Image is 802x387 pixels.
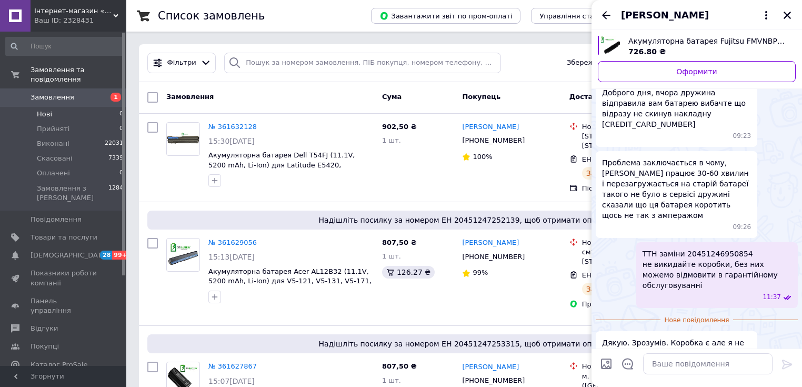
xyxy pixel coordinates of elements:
span: Управління статусами [539,12,620,20]
span: 15:07[DATE] [208,377,255,385]
div: Ваш ID: 2328431 [34,16,126,25]
span: Покупці [31,342,59,351]
span: Покупець [462,93,500,101]
span: Фільтри [167,58,196,68]
button: Відкрити шаблони відповідей [621,357,635,371]
a: Акумуляторна батарея Dell T54FJ (11.1V, 5200 mAh, Li-Ion) для Latitude E5420, E5430,Vostro 3460 [208,151,355,178]
span: Інтернет-магазин «MyBattery» [34,6,113,16]
span: Товари та послуги [31,233,97,242]
div: Нова Пошта [582,122,689,132]
a: № 361629056 [208,239,257,246]
span: Збережені фільтри: [567,58,638,68]
span: 11:37 12.09.2025 [763,293,781,302]
span: Відгуки [31,324,58,333]
span: 7339 [108,154,123,163]
a: Фото товару [166,238,200,272]
span: [PHONE_NUMBER] [462,253,525,261]
a: Переглянути товар [598,36,796,57]
span: 99+ [112,251,129,260]
a: [PERSON_NAME] [462,122,519,132]
span: [PERSON_NAME] [621,8,709,22]
span: 28 [100,251,112,260]
span: 1 [111,93,121,102]
span: 15:30[DATE] [208,137,255,145]
span: 09:26 12.09.2025 [733,223,751,232]
button: Управління статусами [531,8,628,24]
span: 15:13[DATE] [208,253,255,261]
button: Завантажити звіт по пром-оплаті [371,8,520,24]
input: Пошук [5,37,124,56]
a: № 361627867 [208,362,257,370]
span: Оплачені [37,168,70,178]
span: Проблема заключається в чому, [PERSON_NAME] працює 30-60 хвилин і перезагружається на старій бата... [602,157,751,221]
span: Показники роботи компанії [31,269,97,287]
img: Фото товару [167,132,199,145]
span: Нові [37,110,52,119]
span: 1284 [108,184,123,203]
span: Прийняті [37,124,69,134]
a: № 361632128 [208,123,257,131]
span: 1 шт. [382,252,401,260]
span: 0 [119,168,123,178]
span: Замовлення [166,93,214,101]
a: Оформити [598,61,796,82]
span: Замовлення та повідомлення [31,65,126,84]
span: Завантажити звіт по пром-оплаті [379,11,512,21]
a: Фото товару [166,122,200,156]
span: Панель управління [31,296,97,315]
div: Нова Пошта [582,362,689,371]
div: Заплановано [582,283,641,295]
div: [STREET_ADDRESS]: вул. [STREET_ADDRESS] [582,132,689,151]
span: ЕН: 20451247252139 [582,271,657,279]
span: Виконані [37,139,69,148]
a: [PERSON_NAME] [462,362,519,372]
div: Післяплата [582,184,689,193]
span: 807,50 ₴ [382,362,417,370]
button: Закрити [781,9,794,22]
span: Доставка та оплата [569,93,647,101]
span: 1 шт. [382,376,401,384]
span: Дякую. Зрозумів. Коробка є але я не знаю чи дружина відправила вам в вашій коробці батарею. [602,338,751,369]
div: Нова Пошта [582,238,689,247]
span: Cума [382,93,402,101]
span: 09:23 12.09.2025 [733,132,751,141]
span: [PHONE_NUMBER] [462,136,525,144]
span: Акумуляторна батарея Fujitsu FMVNBP186 (10.8V, 5200mAh, Li-Ion) для A530, A531, AH530, AH531, LH5... [628,36,787,46]
span: Надішліть посилку за номером ЕН 20451247252139, щоб отримати оплату [152,215,777,225]
span: 0 [119,110,123,119]
span: ЕН: 20451247319350 [582,155,657,163]
span: Надішліть посилку за номером ЕН 20451247253315, щоб отримати оплату [152,339,777,349]
img: Фото товару [167,243,199,266]
input: Пошук за номером замовлення, ПІБ покупця, номером телефону, Email, номером накладної [224,53,501,73]
span: Доброго дня, вчора дружина відправила вам батарею вибачте що відразу не скинув накладну [CREDIT_C... [602,87,751,130]
span: ТТН заміни 20451246950854 не викидайте коробки, без них можемо відмовити в гарантійному обслугову... [643,249,791,291]
span: Нове повідомлення [660,316,734,325]
span: Замовлення з [PERSON_NAME] [37,184,108,203]
span: Каталог ProSale [31,360,87,370]
span: [PHONE_NUMBER] [462,376,525,384]
span: [DEMOGRAPHIC_DATA] [31,251,108,260]
img: 687392297_w640_h640_akumulyatorna-batareya-fujitsu.jpg [601,36,620,55]
div: Заплановано [582,167,641,180]
span: 902,50 ₴ [382,123,417,131]
h1: Список замовлень [158,9,265,22]
button: Назад [600,9,613,22]
a: Акумуляторна батарея Acer AL12B32 (11.1V, 5200 mAh, Li-Ion) для V5-121, V5-131, V5-171, Aspire On... [208,267,372,295]
span: 807,50 ₴ [382,239,417,246]
div: Пром-оплата [582,300,689,309]
span: 99% [473,269,488,276]
div: 126.27 ₴ [382,266,435,279]
span: 0 [119,124,123,134]
span: Скасовані [37,154,73,163]
span: 22031 [105,139,123,148]
span: Повідомлення [31,215,82,224]
span: 100% [473,153,492,161]
span: 726.80 ₴ [628,47,666,56]
span: 1 шт. [382,136,401,144]
span: Замовлення [31,93,74,102]
button: [PERSON_NAME] [621,8,773,22]
a: [PERSON_NAME] [462,238,519,248]
div: смт. [STREET_ADDRESS]: вул. [STREET_ADDRESS] [582,247,689,266]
